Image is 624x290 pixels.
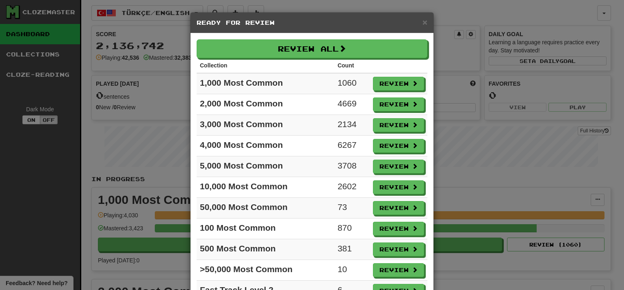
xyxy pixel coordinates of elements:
[197,156,334,177] td: 5,000 Most Common
[197,19,427,27] h5: Ready for Review
[373,263,424,277] button: Review
[373,160,424,173] button: Review
[334,156,370,177] td: 3708
[334,239,370,260] td: 381
[373,242,424,256] button: Review
[334,73,370,94] td: 1060
[197,58,334,73] th: Collection
[197,219,334,239] td: 100 Most Common
[373,77,424,91] button: Review
[197,39,427,58] button: Review All
[197,115,334,136] td: 3,000 Most Common
[422,17,427,27] span: ×
[373,180,424,194] button: Review
[373,97,424,111] button: Review
[197,177,334,198] td: 10,000 Most Common
[373,139,424,153] button: Review
[197,198,334,219] td: 50,000 Most Common
[334,136,370,156] td: 6267
[373,222,424,236] button: Review
[197,239,334,260] td: 500 Most Common
[334,115,370,136] td: 2134
[373,118,424,132] button: Review
[334,219,370,239] td: 870
[197,260,334,281] td: >50,000 Most Common
[334,198,370,219] td: 73
[334,58,370,73] th: Count
[334,94,370,115] td: 4669
[197,136,334,156] td: 4,000 Most Common
[334,177,370,198] td: 2602
[334,260,370,281] td: 10
[197,73,334,94] td: 1,000 Most Common
[422,18,427,26] button: Close
[197,94,334,115] td: 2,000 Most Common
[373,201,424,215] button: Review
